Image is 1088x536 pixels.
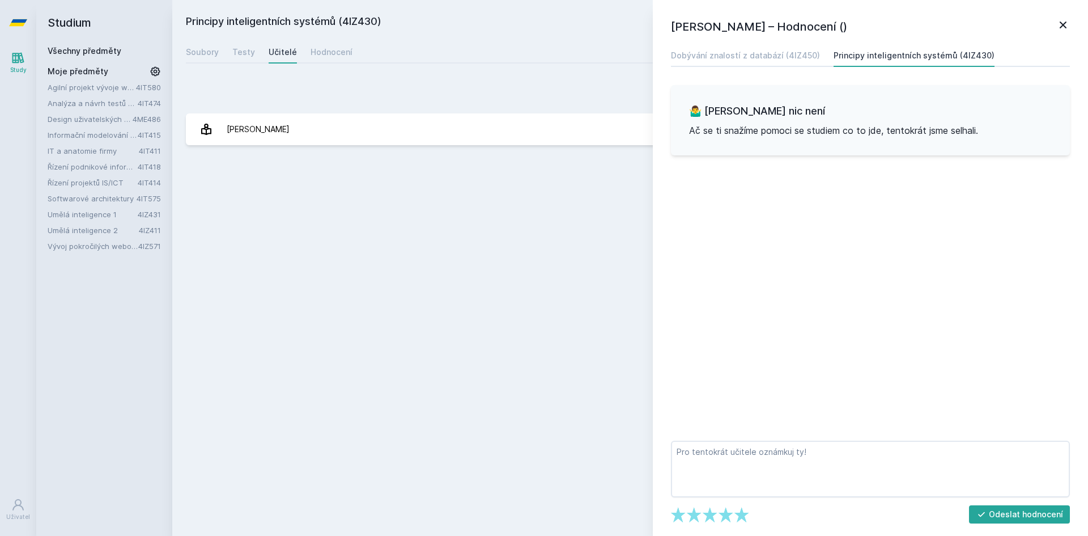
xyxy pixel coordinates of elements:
[186,113,1074,145] a: [PERSON_NAME]
[48,66,108,77] span: Moje předměty
[689,124,1052,137] p: Ač se ti snažíme pomoci se studiem co to jde, tentokrát jsme selhali.
[48,240,138,252] a: Vývoj pokročilých webových aplikací v PHP
[48,46,121,56] a: Všechny předměty
[232,41,255,64] a: Testy
[136,83,161,92] a: 4IT580
[48,177,138,188] a: Řízení projektů IS/ICT
[48,113,133,125] a: Design uživatelských rozhraní
[137,194,161,203] a: 4IT575
[186,41,219,64] a: Soubory
[48,225,139,236] a: Umělá inteligence 2
[2,492,34,527] a: Uživatel
[227,118,290,141] div: [PERSON_NAME]
[48,129,138,141] a: Informační modelování organizací
[133,115,161,124] a: 4ME486
[186,47,219,58] div: Soubory
[186,14,947,32] h2: Principy inteligentních systémů (4IZ430)
[10,66,27,74] div: Study
[48,161,138,172] a: Řízení podnikové informatiky
[269,41,297,64] a: Učitelé
[48,82,136,93] a: Agilní projekt vývoje webové aplikace
[138,130,161,140] a: 4IT415
[138,99,161,108] a: 4IT474
[2,45,34,80] a: Study
[689,103,1052,119] h3: 🤷‍♂️ [PERSON_NAME] nic není
[138,210,161,219] a: 4IZ431
[48,209,138,220] a: Umělá inteligence 1
[269,47,297,58] div: Učitelé
[48,98,138,109] a: Analýza a návrh testů softwaru
[139,226,161,235] a: 4IZ411
[232,47,255,58] div: Testy
[48,145,139,157] a: IT a anatomie firmy
[6,513,30,521] div: Uživatel
[138,242,161,251] a: 4IZ571
[311,47,352,58] div: Hodnocení
[48,193,137,204] a: Softwarové architektury
[138,178,161,187] a: 4IT414
[311,41,352,64] a: Hodnocení
[138,162,161,171] a: 4IT418
[139,146,161,155] a: 4IT411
